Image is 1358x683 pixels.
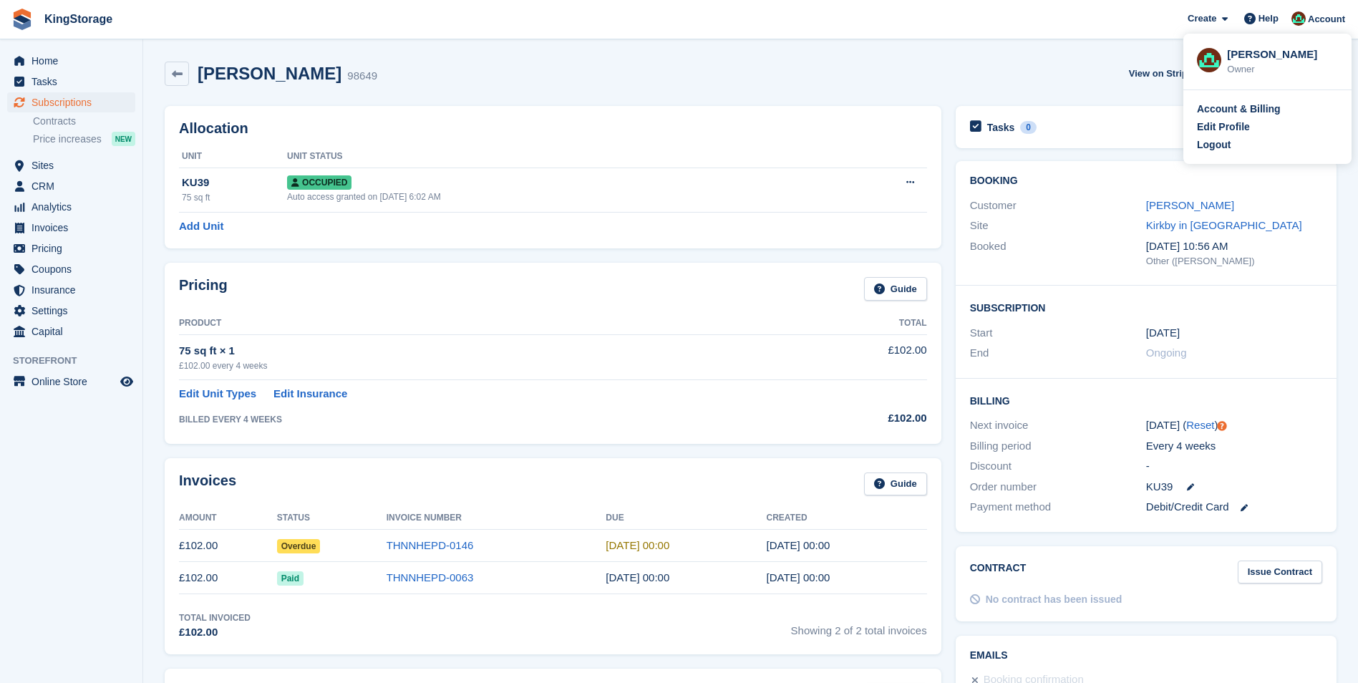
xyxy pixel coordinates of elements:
a: Issue Contract [1238,561,1322,584]
div: £102.00 [787,410,927,427]
span: Account [1308,12,1345,26]
a: Account & Billing [1197,102,1338,117]
a: Add Unit [179,218,223,235]
div: [DATE] 10:56 AM [1146,238,1322,255]
div: BILLED EVERY 4 WEEKS [179,413,787,426]
div: Total Invoiced [179,611,251,624]
a: Edit Unit Types [179,386,256,402]
a: THNNHEPD-0146 [387,539,474,551]
h2: Invoices [179,473,236,496]
td: £102.00 [787,334,927,379]
a: menu [7,280,135,300]
a: menu [7,372,135,392]
span: Overdue [277,539,321,553]
div: Order number [970,479,1146,495]
th: Product [179,312,787,335]
td: £102.00 [179,530,277,562]
img: stora-icon-8386f47178a22dfd0bd8f6a31ec36ba5ce8667c1dd55bd0f319d3a0aa187defe.svg [11,9,33,30]
span: Sites [31,155,117,175]
div: 75 sq ft × 1 [179,343,787,359]
div: Payment method [970,499,1146,515]
span: Price increases [33,132,102,146]
div: - [1146,458,1322,475]
time: 2025-07-30 23:00:00 UTC [1146,325,1180,341]
th: Due [606,507,766,530]
time: 2025-07-30 23:00:42 UTC [766,571,830,583]
a: menu [7,197,135,217]
img: John King [1197,48,1221,72]
div: [PERSON_NAME] [1227,47,1338,59]
th: Amount [179,507,277,530]
div: Account & Billing [1197,102,1281,117]
div: £102.00 [179,624,251,641]
a: menu [7,92,135,112]
a: menu [7,72,135,92]
span: Analytics [31,197,117,217]
a: menu [7,321,135,341]
div: Every 4 weeks [1146,438,1322,455]
div: Customer [970,198,1146,214]
a: menu [7,176,135,196]
td: £102.00 [179,562,277,594]
h2: Tasks [987,121,1015,134]
h2: Booking [970,175,1322,187]
div: Debit/Credit Card [1146,499,1322,515]
h2: [PERSON_NAME] [198,64,341,83]
span: Home [31,51,117,71]
span: View on Stripe [1129,67,1193,81]
h2: Allocation [179,120,927,137]
div: Site [970,218,1146,234]
span: KU39 [1146,479,1173,495]
h2: Billing [970,393,1322,407]
a: Guide [864,277,927,301]
a: menu [7,301,135,321]
span: Occupied [287,175,351,190]
div: Auto access granted on [DATE] 6:02 AM [287,190,823,203]
span: Storefront [13,354,142,368]
a: View on Stripe [1123,62,1210,85]
a: Logout [1197,137,1338,152]
div: Billing period [970,438,1146,455]
div: KU39 [182,175,287,191]
th: Invoice Number [387,507,606,530]
div: NEW [112,132,135,146]
th: Status [277,507,387,530]
span: Pricing [31,238,117,258]
div: Edit Profile [1197,120,1250,135]
span: Paid [277,571,304,586]
span: Coupons [31,259,117,279]
time: 2025-07-31 23:00:00 UTC [606,571,669,583]
a: Reset [1186,419,1214,431]
th: Created [766,507,926,530]
span: Tasks [31,72,117,92]
a: Price increases NEW [33,131,135,147]
div: Other ([PERSON_NAME]) [1146,254,1322,268]
span: Online Store [31,372,117,392]
span: Subscriptions [31,92,117,112]
div: Tooltip anchor [1216,420,1228,432]
span: Help [1258,11,1279,26]
a: Edit Insurance [273,386,347,402]
h2: Subscription [970,300,1322,314]
div: Start [970,325,1146,341]
h2: Emails [970,650,1322,662]
div: [DATE] ( ) [1146,417,1322,434]
a: menu [7,51,135,71]
span: Showing 2 of 2 total invoices [791,611,927,641]
span: Settings [31,301,117,321]
a: Contracts [33,115,135,128]
th: Unit [179,145,287,168]
h2: Contract [970,561,1027,584]
div: £102.00 every 4 weeks [179,359,787,372]
div: 98649 [347,68,377,84]
a: menu [7,155,135,175]
time: 2025-08-28 23:00:00 UTC [606,539,669,551]
a: Edit Profile [1197,120,1338,135]
a: Preview store [118,373,135,390]
div: No contract has been issued [986,592,1122,607]
time: 2025-08-27 23:00:15 UTC [766,539,830,551]
a: [PERSON_NAME] [1146,199,1234,211]
th: Total [787,312,927,335]
a: KingStorage [39,7,118,31]
div: Next invoice [970,417,1146,434]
